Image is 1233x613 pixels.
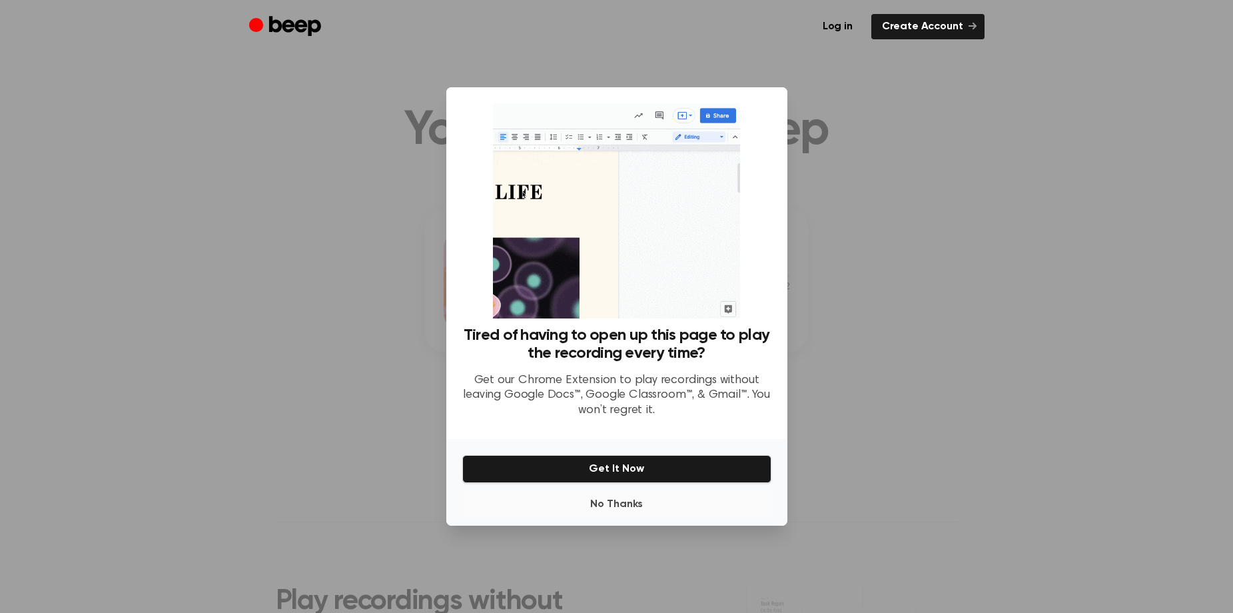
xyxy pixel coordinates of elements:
a: Log in [812,14,863,39]
button: No Thanks [462,491,771,518]
a: Beep [249,14,324,40]
img: Beep extension in action [493,103,740,318]
h3: Tired of having to open up this page to play the recording every time? [462,326,771,362]
p: Get our Chrome Extension to play recordings without leaving Google Docs™, Google Classroom™, & Gm... [462,373,771,418]
button: Get It Now [462,455,771,483]
a: Create Account [871,14,985,39]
